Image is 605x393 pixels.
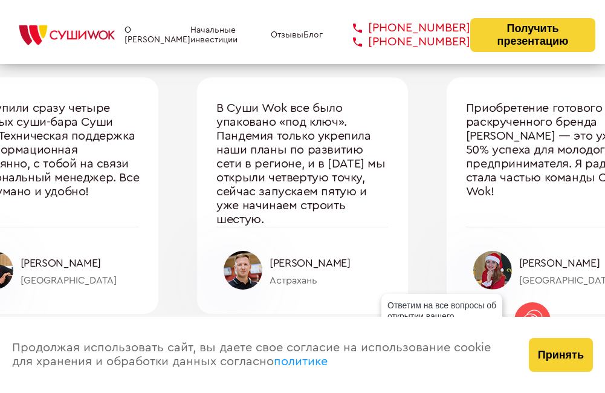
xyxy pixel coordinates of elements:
[21,257,140,270] div: [PERSON_NAME]
[381,294,502,339] div: Ответим на все вопросы об открытии вашего [PERSON_NAME]!
[335,35,470,49] a: [PHONE_NUMBER]
[271,30,303,40] a: Отзывы
[270,257,389,270] div: [PERSON_NAME]
[216,102,389,227] div: В Суши Wok все было упаковано «под ключ». Пандемия только укрепила наши планы по развитию сети в ...
[190,25,271,45] a: Начальные инвестиции
[335,21,470,35] a: [PHONE_NUMBER]
[274,356,328,368] a: политике
[270,275,389,286] div: Астрахань
[125,25,190,45] a: О [PERSON_NAME]
[10,22,125,48] img: СУШИWOK
[303,30,323,40] a: Блог
[470,18,595,52] button: Получить презентацию
[529,338,593,372] button: Принять
[21,275,140,286] div: [GEOGRAPHIC_DATA]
